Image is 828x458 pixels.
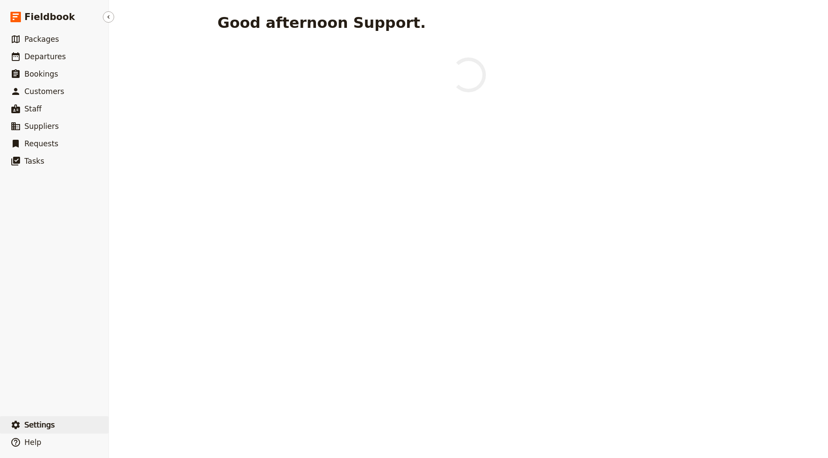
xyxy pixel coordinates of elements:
button: Hide menu [103,11,114,23]
span: Bookings [24,70,58,78]
span: Packages [24,35,59,44]
span: Requests [24,139,58,148]
span: Settings [24,421,55,429]
span: Departures [24,52,66,61]
span: Customers [24,87,64,96]
span: Help [24,438,41,447]
span: Tasks [24,157,44,165]
span: Suppliers [24,122,59,131]
span: Fieldbook [24,10,75,24]
span: Staff [24,104,42,113]
h1: Good afternoon Support. [217,14,426,31]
